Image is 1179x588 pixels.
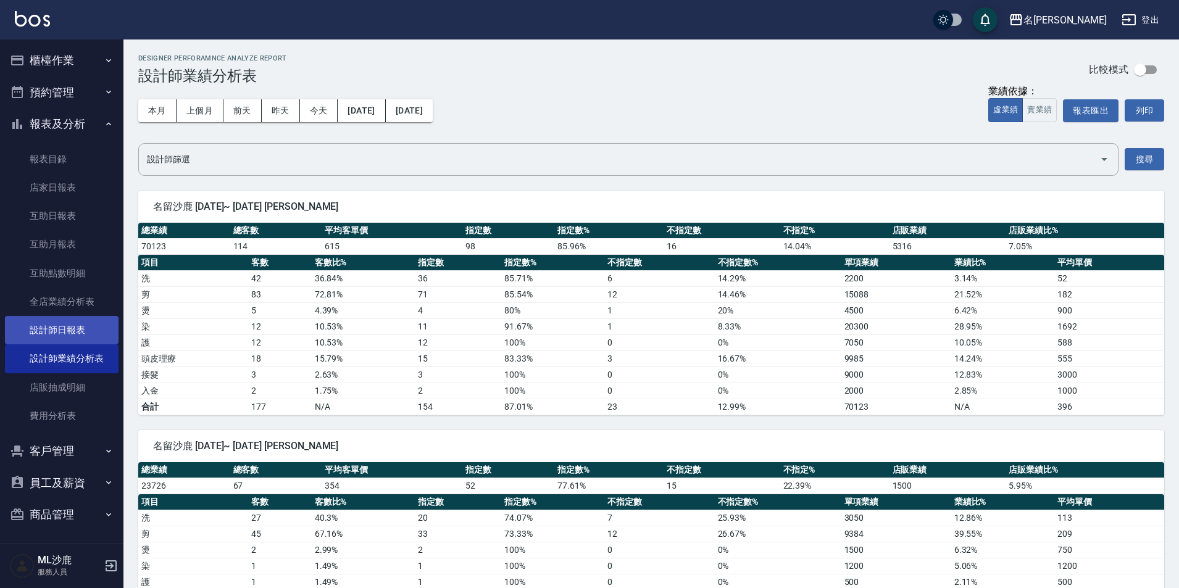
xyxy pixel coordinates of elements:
[501,270,604,286] td: 85.71 %
[501,542,604,558] td: 100 %
[248,255,312,271] th: 客數
[889,478,1006,494] td: 1500
[1054,526,1164,542] td: 209
[230,223,322,239] th: 總客數
[415,270,501,286] td: 36
[780,238,889,254] td: 14.04 %
[604,350,714,366] td: 3
[138,366,248,383] td: 接髮
[138,223,230,239] th: 總業績
[715,350,841,366] td: 16.67 %
[951,494,1054,510] th: 業績比%
[138,270,248,286] td: 洗
[5,344,119,373] a: 設計師業績分析表
[1054,542,1164,558] td: 750
[248,302,312,318] td: 5
[951,510,1054,526] td: 12.86 %
[841,526,951,542] td: 9384
[501,255,604,271] th: 指定數%
[415,399,501,415] td: 154
[1125,148,1164,171] button: 搜尋
[415,350,501,366] td: 15
[5,108,119,140] button: 報表及分析
[501,510,604,526] td: 74.07 %
[501,383,604,399] td: 100 %
[664,238,780,254] td: 16
[10,553,35,578] img: Person
[138,542,248,558] td: 燙
[1094,149,1114,169] button: Open
[715,334,841,350] td: 0 %
[1054,255,1164,271] th: 平均單價
[889,462,1006,478] th: 店販業績
[988,98,1023,122] button: 虛業績
[300,99,338,122] button: 今天
[1054,558,1164,574] td: 1200
[5,435,119,467] button: 客戶管理
[262,99,300,122] button: 昨天
[889,238,1006,254] td: 5316
[951,558,1054,574] td: 5.06 %
[604,558,714,574] td: 0
[312,366,415,383] td: 2.63 %
[248,558,312,574] td: 1
[841,399,951,415] td: 70123
[715,302,841,318] td: 20 %
[1022,98,1057,122] button: 實業績
[138,286,248,302] td: 剪
[312,383,415,399] td: 1.75 %
[312,286,415,302] td: 72.81 %
[138,318,248,334] td: 染
[1054,286,1164,302] td: 182
[1089,63,1128,76] p: 比較模式
[604,334,714,350] td: 0
[1117,9,1164,31] button: 登出
[715,494,841,510] th: 不指定數%
[138,399,248,415] td: 合計
[138,478,230,494] td: 23726
[138,238,230,254] td: 70123
[415,510,501,526] td: 20
[312,542,415,558] td: 2.99 %
[223,99,262,122] button: 前天
[5,499,119,531] button: 商品管理
[889,223,1006,239] th: 店販業績
[841,350,951,366] td: 9985
[604,383,714,399] td: 0
[951,270,1054,286] td: 3.14 %
[951,318,1054,334] td: 28.95 %
[138,383,248,399] td: 入金
[415,494,501,510] th: 指定數
[988,85,1057,98] div: 業績依據：
[1054,318,1164,334] td: 1692
[248,286,312,302] td: 83
[841,318,951,334] td: 20300
[462,462,554,478] th: 指定數
[715,399,841,415] td: 12.99%
[415,526,501,542] td: 33
[144,149,1094,170] input: 選擇設計師
[780,478,889,494] td: 22.39 %
[501,302,604,318] td: 80 %
[841,302,951,318] td: 4500
[312,270,415,286] td: 36.84 %
[951,255,1054,271] th: 業績比%
[38,566,101,578] p: 服務人員
[322,238,462,254] td: 615
[138,54,287,62] h2: Designer Perforamnce Analyze Report
[248,383,312,399] td: 2
[715,270,841,286] td: 14.29 %
[501,558,604,574] td: 100 %
[138,558,248,574] td: 染
[715,383,841,399] td: 0 %
[322,223,462,239] th: 平均客單價
[604,270,714,286] td: 6
[462,223,554,239] th: 指定數
[951,350,1054,366] td: 14.24 %
[1054,383,1164,399] td: 1000
[604,526,714,542] td: 12
[1054,350,1164,366] td: 555
[1054,366,1164,383] td: 3000
[153,201,1149,213] span: 名留沙鹿 [DATE]~ [DATE] [PERSON_NAME]
[1054,334,1164,350] td: 588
